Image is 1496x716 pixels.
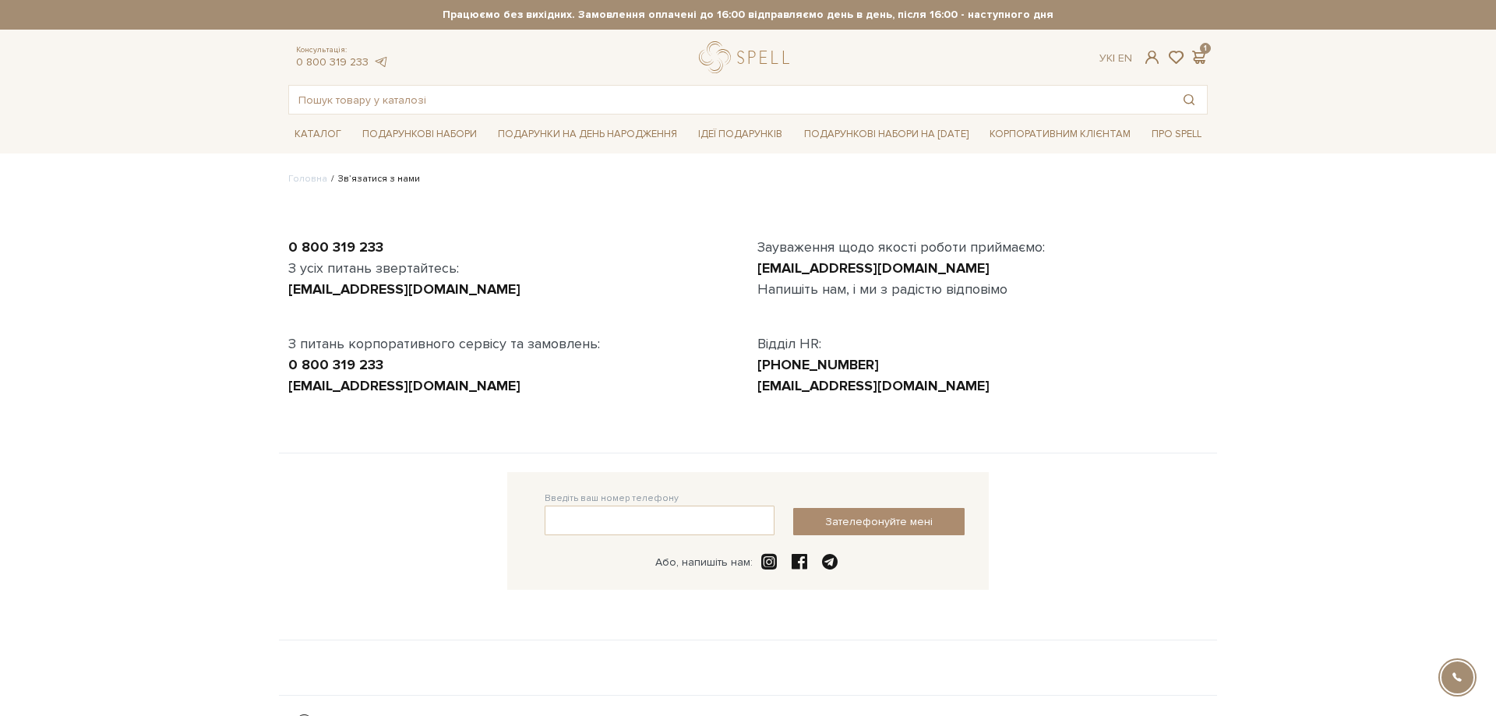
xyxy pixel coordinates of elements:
[289,86,1171,114] input: Пошук товару у каталозі
[1171,86,1207,114] button: Пошук товару у каталозі
[288,238,383,256] a: 0 800 319 233
[288,122,348,146] a: Каталог
[748,237,1217,397] div: Зауваження щодо якості роботи приймаємо: Напишіть нам, і ми з радістю відповімо Відділ HR:
[545,492,679,506] label: Введіть ваш номер телефону
[699,41,796,73] a: logo
[798,121,975,147] a: Подарункові набори на [DATE]
[279,237,748,397] div: З усіх питань звертайтесь: З питань корпоративного сервісу та замовлень:
[1099,51,1132,65] div: Ук
[296,55,369,69] a: 0 800 319 233
[372,55,388,69] a: telegram
[793,508,965,535] button: Зателефонуйте мені
[757,259,990,277] a: [EMAIL_ADDRESS][DOMAIN_NAME]
[1113,51,1115,65] span: |
[356,122,483,146] a: Подарункові набори
[288,8,1208,22] strong: Працюємо без вихідних. Замовлення оплачені до 16:00 відправляємо день в день, після 16:00 - насту...
[296,45,388,55] span: Консультація:
[1118,51,1132,65] a: En
[692,122,789,146] a: Ідеї подарунків
[757,356,879,373] a: [PHONE_NUMBER]
[1145,122,1208,146] a: Про Spell
[492,122,683,146] a: Подарунки на День народження
[288,377,520,394] a: [EMAIL_ADDRESS][DOMAIN_NAME]
[655,556,753,570] div: Або, напишіть нам:
[288,280,520,298] a: [EMAIL_ADDRESS][DOMAIN_NAME]
[288,173,327,185] a: Головна
[757,377,990,394] a: [EMAIL_ADDRESS][DOMAIN_NAME]
[983,121,1137,147] a: Корпоративним клієнтам
[288,356,383,373] a: 0 800 319 233
[327,172,420,186] li: Зв’язатися з нами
